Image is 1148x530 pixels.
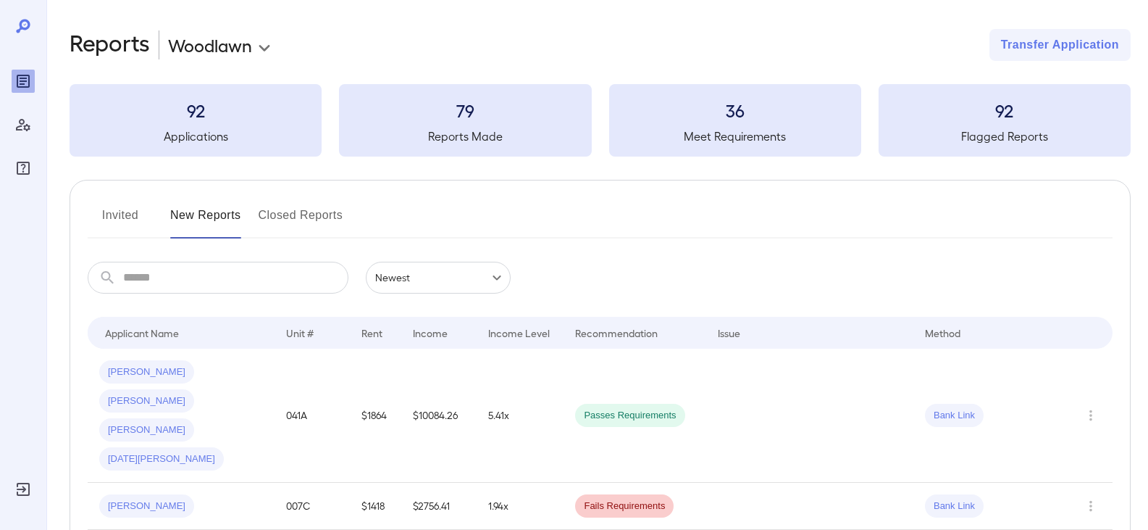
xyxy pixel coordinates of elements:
h3: 79 [339,99,591,122]
p: Woodlawn [168,33,252,57]
td: $2756.41 [401,483,476,530]
button: Invited [88,204,153,239]
button: Closed Reports [259,204,343,239]
span: [PERSON_NAME] [99,500,194,513]
h5: Reports Made [339,128,591,145]
h3: 92 [70,99,322,122]
td: 5.41x [477,349,564,483]
h3: 36 [609,99,861,122]
h5: Flagged Reports [879,128,1131,145]
span: [DATE][PERSON_NAME] [99,452,224,466]
button: New Reports [170,204,241,239]
div: Income [413,324,448,341]
span: Bank Link [925,500,984,513]
h5: Applications [70,128,322,145]
div: FAQ [12,157,35,180]
div: Method [925,324,960,341]
div: Manage Users [12,113,35,136]
button: Transfer Application [989,29,1131,61]
td: $10084.26 [401,349,476,483]
span: Passes Requirements [575,409,684,423]
div: Issue [718,324,741,341]
div: Income Level [488,324,550,341]
h5: Meet Requirements [609,128,861,145]
h2: Reports [70,29,150,61]
div: Rent [361,324,385,341]
summary: 92Applications79Reports Made36Meet Requirements92Flagged Reports [70,84,1131,157]
div: Recommendation [575,324,658,341]
div: Newest [366,262,511,294]
span: [PERSON_NAME] [99,423,194,437]
td: $1864 [350,349,401,483]
div: Unit # [286,324,314,341]
td: $1418 [350,483,401,530]
span: [PERSON_NAME] [99,394,194,408]
td: 041A [275,349,349,483]
span: Fails Requirements [575,500,674,513]
button: Row Actions [1079,404,1102,427]
div: Log Out [12,478,35,501]
td: 1.94x [477,483,564,530]
div: Reports [12,70,35,93]
h3: 92 [879,99,1131,122]
span: [PERSON_NAME] [99,365,194,379]
button: Row Actions [1079,494,1102,518]
div: Applicant Name [105,324,179,341]
td: 007C [275,483,349,530]
span: Bank Link [925,409,984,423]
